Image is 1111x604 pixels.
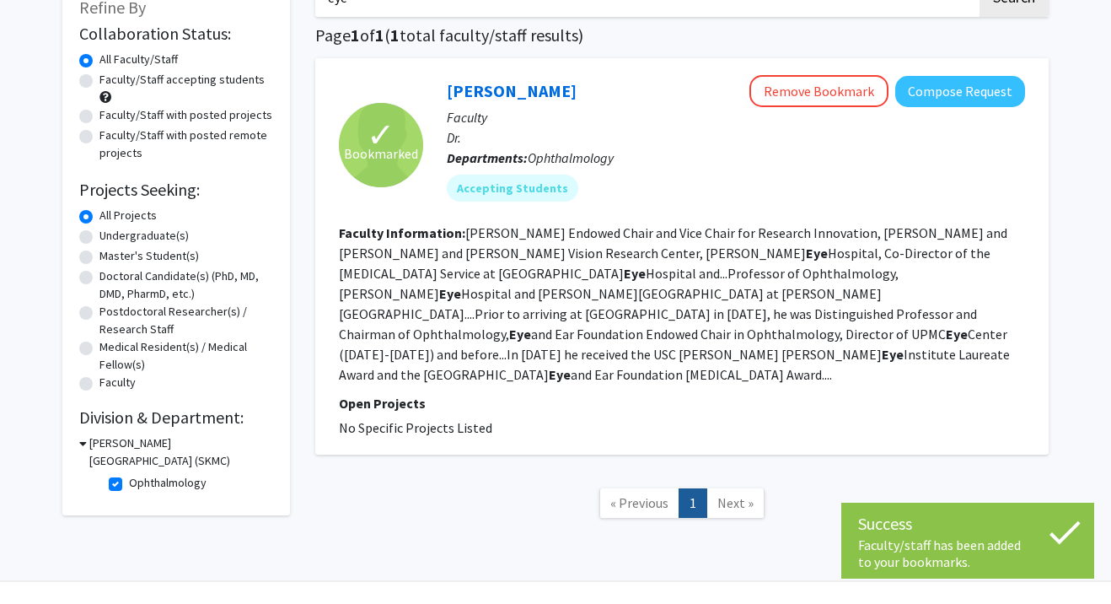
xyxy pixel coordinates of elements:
[528,149,614,166] span: Ophthalmology
[447,127,1025,148] p: Dr.
[79,24,273,44] h2: Collaboration Status:
[447,175,578,202] mat-chip: Accepting Students
[99,247,199,265] label: Master's Student(s)
[447,107,1025,127] p: Faculty
[344,143,418,164] span: Bookmarked
[599,488,679,518] a: Previous Page
[99,127,273,162] label: Faculty/Staff with posted remote projects
[99,303,273,338] label: Postdoctoral Researcher(s) / Research Staff
[315,472,1049,540] nav: Page navigation
[99,71,265,89] label: Faculty/Staff accepting students
[339,419,492,436] span: No Specific Projects Listed
[806,245,828,262] b: Eye
[447,149,528,166] b: Departments:
[858,511,1077,537] div: Success
[549,366,571,383] b: Eye
[99,374,136,391] label: Faculty
[367,127,395,143] span: ✓
[99,227,189,245] label: Undergraduate(s)
[749,75,888,107] button: Remove Bookmark
[339,224,465,241] b: Faculty Information:
[447,80,577,101] a: [PERSON_NAME]
[946,326,968,342] b: Eye
[624,265,646,282] b: Eye
[351,24,360,46] span: 1
[79,407,273,428] h2: Division & Department:
[610,494,668,511] span: « Previous
[99,338,273,374] label: Medical Resident(s) / Medical Fellow(s)
[679,488,707,518] a: 1
[509,326,531,342] b: Eye
[339,224,1010,383] fg-read-more: [PERSON_NAME] Endowed Chair and Vice Chair for Research Innovation, [PERSON_NAME] and [PERSON_NAM...
[99,267,273,303] label: Doctoral Candidate(s) (PhD, MD, DMD, PharmD, etc.)
[13,528,72,591] iframe: Chat
[858,537,1077,570] div: Faculty/staff has been added to your bookmarks.
[706,488,765,518] a: Next Page
[895,76,1025,107] button: Compose Request to Joel Schuman
[129,474,207,492] label: Ophthalmology
[99,207,157,224] label: All Projects
[390,24,400,46] span: 1
[882,346,904,363] b: Eye
[439,285,461,302] b: Eye
[717,494,754,511] span: Next »
[99,51,178,68] label: All Faculty/Staff
[89,434,273,470] h3: [PERSON_NAME][GEOGRAPHIC_DATA] (SKMC)
[339,393,1025,413] p: Open Projects
[375,24,384,46] span: 1
[99,106,272,124] label: Faculty/Staff with posted projects
[79,180,273,200] h2: Projects Seeking:
[315,25,1049,46] h1: Page of ( total faculty/staff results)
